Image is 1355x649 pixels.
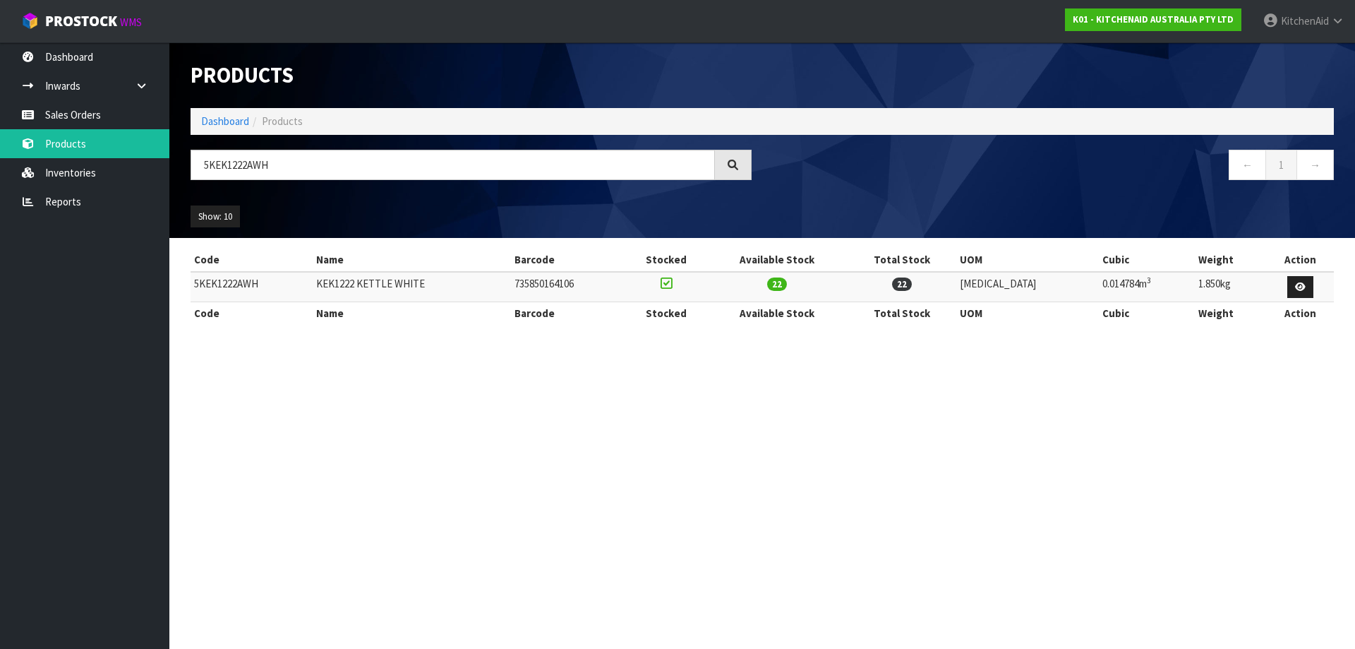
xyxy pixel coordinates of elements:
td: [MEDICAL_DATA] [956,272,1099,302]
small: WMS [120,16,142,29]
a: → [1296,150,1334,180]
th: Code [191,249,313,271]
nav: Page navigation [773,150,1334,184]
th: Total Stock [848,302,956,325]
th: Stocked [625,249,707,271]
span: Products [262,114,303,128]
th: Available Stock [707,249,848,271]
span: ProStock [45,12,117,30]
th: Action [1267,249,1334,271]
th: Cubic [1099,302,1194,325]
a: ← [1229,150,1266,180]
th: Code [191,302,313,325]
th: UOM [956,249,1099,271]
td: KEK1222 KETTLE WHITE [313,272,511,302]
td: 735850164106 [511,272,625,302]
th: Weight [1195,249,1267,271]
td: 5KEK1222AWH [191,272,313,302]
a: Dashboard [201,114,249,128]
img: cube-alt.png [21,12,39,30]
th: Name [313,302,511,325]
th: Stocked [625,302,707,325]
sup: 3 [1147,275,1151,285]
th: Available Stock [707,302,848,325]
span: 22 [892,278,912,291]
th: Name [313,249,511,271]
h1: Products [191,64,752,87]
th: Weight [1195,302,1267,325]
span: 22 [767,278,787,291]
th: Barcode [511,302,625,325]
span: KitchenAid [1281,14,1329,28]
th: Barcode [511,249,625,271]
th: Action [1267,302,1334,325]
input: Search products [191,150,715,180]
td: 0.014784m [1099,272,1194,302]
th: UOM [956,302,1099,325]
button: Show: 10 [191,206,240,228]
strong: K01 - KITCHENAID AUSTRALIA PTY LTD [1073,13,1234,25]
td: 1.850kg [1195,272,1267,302]
th: Total Stock [848,249,956,271]
a: 1 [1265,150,1297,180]
th: Cubic [1099,249,1194,271]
